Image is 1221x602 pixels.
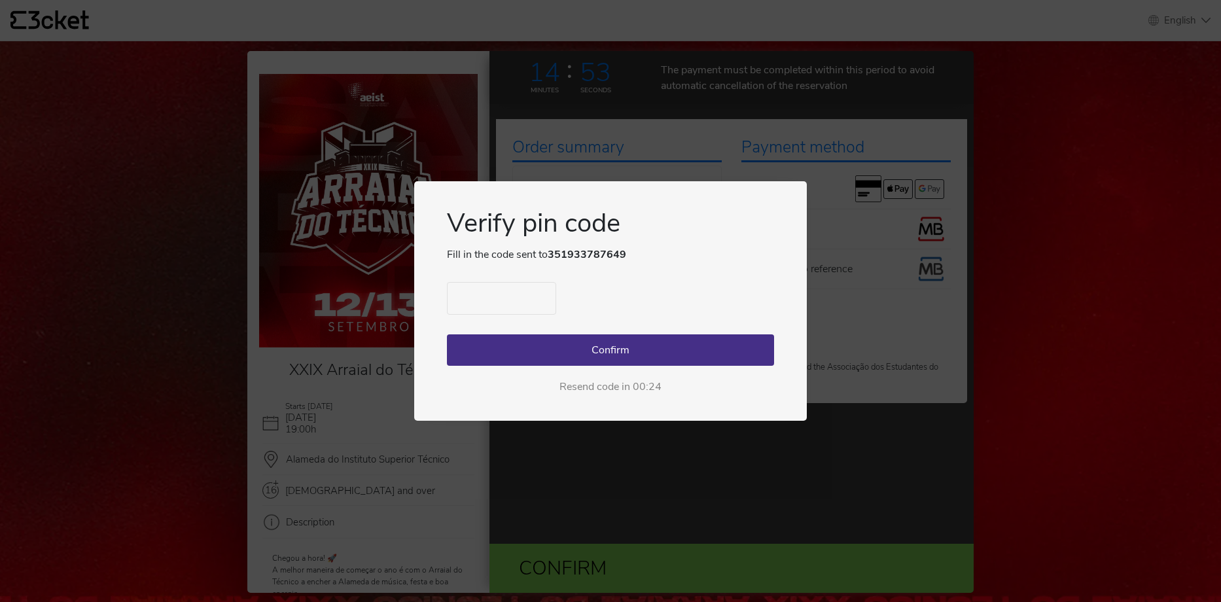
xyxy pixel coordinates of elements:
[559,379,630,395] span: Resend code in
[548,247,626,262] strong: 351933787649
[447,207,774,247] h1: Verify pin code
[447,247,774,262] p: Fill in the code sent to
[633,379,662,395] div: 00:24
[447,334,774,366] button: Confirm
